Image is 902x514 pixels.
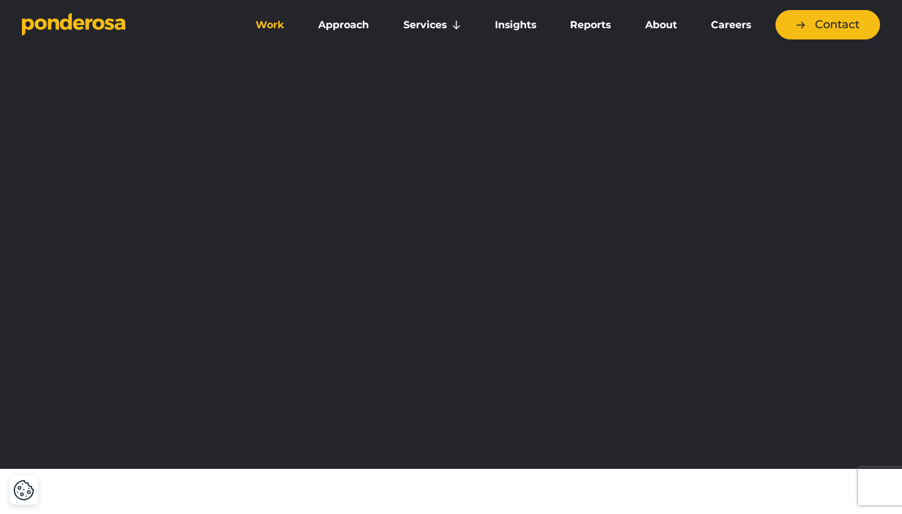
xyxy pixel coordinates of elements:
[304,12,383,38] a: Approach
[389,12,475,38] a: Services
[13,480,34,501] button: Cookie Settings
[241,12,299,38] a: Work
[697,12,765,38] a: Careers
[22,13,222,38] a: Go to homepage
[630,12,691,38] a: About
[556,12,625,38] a: Reports
[775,10,880,39] a: Contact
[13,480,34,501] img: Revisit consent button
[480,12,551,38] a: Insights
